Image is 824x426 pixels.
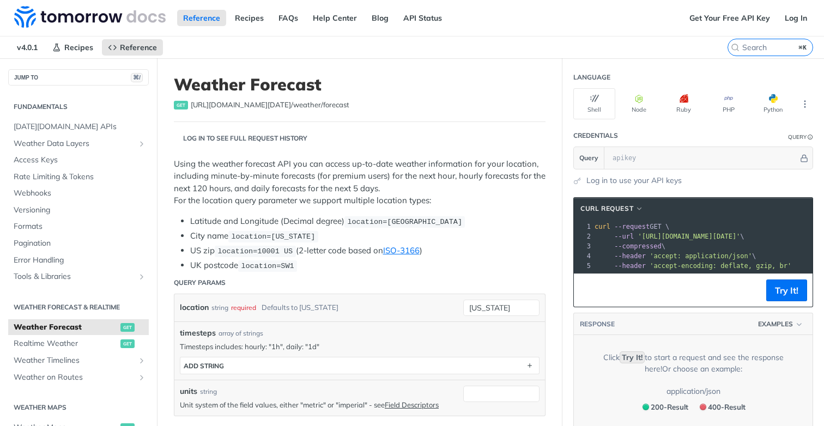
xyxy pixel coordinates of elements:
a: Log in to use your API keys [586,175,682,186]
a: Reference [177,10,226,26]
span: 400 [700,404,706,410]
span: 'accept-encoding: deflate, gzip, br' [650,262,791,270]
button: Show subpages for Weather Data Layers [137,139,146,148]
span: Access Keys [14,155,146,166]
a: Recipes [46,39,99,56]
label: units [180,386,197,397]
a: Weather on RoutesShow subpages for Weather on Routes [8,369,149,386]
svg: More ellipsis [800,99,810,109]
span: [DATE][DOMAIN_NAME] APIs [14,121,146,132]
a: Field Descriptors [385,400,439,409]
code: Try It! [620,351,645,363]
input: apikey [607,147,798,169]
span: Query [579,153,598,163]
span: GET \ [595,223,669,230]
div: required [231,300,256,315]
button: Examples [754,319,807,330]
span: Rate Limiting & Tokens [14,172,146,182]
button: Node [618,88,660,119]
div: Log in to see full request history [174,133,307,143]
div: 3 [574,241,592,251]
a: Weather TimelinesShow subpages for Weather Timelines [8,352,149,369]
li: UK postcode [190,259,546,272]
a: Pagination [8,235,149,252]
p: Using the weather forecast API you can access up-to-date weather information for your location, i... [174,158,546,207]
span: get [120,323,135,332]
button: Python [752,88,794,119]
span: Realtime Weather [14,338,118,349]
li: City name [190,230,546,242]
h2: Weather Maps [8,403,149,412]
li: US zip (2-letter code based on ) [190,245,546,257]
span: 400 - Result [708,403,746,411]
div: 5 [574,261,592,271]
a: Realtime Weatherget [8,336,149,352]
span: 'accept: application/json' [650,252,752,260]
button: Query [574,147,604,169]
a: Weather Forecastget [8,319,149,336]
div: string [211,300,228,315]
div: Credentials [573,131,618,141]
button: PHP [707,88,749,119]
span: Weather Timelines [14,355,135,366]
span: \ [595,233,744,240]
span: location=[GEOGRAPHIC_DATA] [347,218,462,226]
span: timesteps [180,327,216,339]
div: 2 [574,232,592,241]
div: QueryInformation [788,133,813,141]
span: Error Handling [14,255,146,266]
span: Examples [758,319,793,329]
div: Click to start a request and see the response here! Or choose an example: [590,352,796,375]
a: ISO-3166 [383,245,420,255]
span: 200 - Result [651,403,688,411]
span: ⌘/ [131,73,143,82]
span: --header [614,262,646,270]
button: 400400-Result [694,400,749,414]
button: RESPONSE [579,319,615,330]
i: Information [808,135,813,140]
a: Webhooks [8,185,149,202]
span: Recipes [64,42,93,52]
div: Query [788,133,807,141]
a: Log In [779,10,813,26]
span: --url [614,233,634,240]
span: location=10001 US [217,247,293,255]
a: Formats [8,218,149,235]
span: Tools & Libraries [14,271,135,282]
a: Get Your Free API Key [683,10,776,26]
h1: Weather Forecast [174,75,546,94]
a: API Status [397,10,448,26]
span: --header [614,252,646,260]
button: Copy to clipboard [579,282,595,299]
a: Help Center [307,10,363,26]
h2: Weather Forecast & realtime [8,302,149,312]
a: Error Handling [8,252,149,269]
svg: Search [731,43,740,52]
button: cURL Request [577,203,647,214]
div: Query Params [174,278,226,288]
span: '[URL][DOMAIN_NAME][DATE]' [638,233,740,240]
a: Weather Data LayersShow subpages for Weather Data Layers [8,136,149,152]
span: curl [595,223,610,230]
button: JUMP TO⌘/ [8,69,149,86]
span: --compressed [614,242,662,250]
div: array of strings [219,328,263,338]
span: Weather on Routes [14,372,135,383]
div: 1 [574,222,592,232]
a: Access Keys [8,152,149,168]
span: location=[US_STATE] [231,233,315,241]
p: Timesteps includes: hourly: "1h", daily: "1d" [180,342,540,351]
button: Shell [573,88,615,119]
span: v4.0.1 [11,39,44,56]
span: location=SW1 [241,262,294,270]
span: Weather Data Layers [14,138,135,149]
span: get [120,339,135,348]
button: Show subpages for Weather Timelines [137,356,146,365]
img: Tomorrow.io Weather API Docs [14,6,166,28]
div: ADD string [184,362,224,370]
button: Ruby [663,88,705,119]
div: application/json [667,386,720,397]
button: More Languages [797,96,813,112]
span: cURL Request [580,204,633,214]
button: ADD string [180,357,539,374]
